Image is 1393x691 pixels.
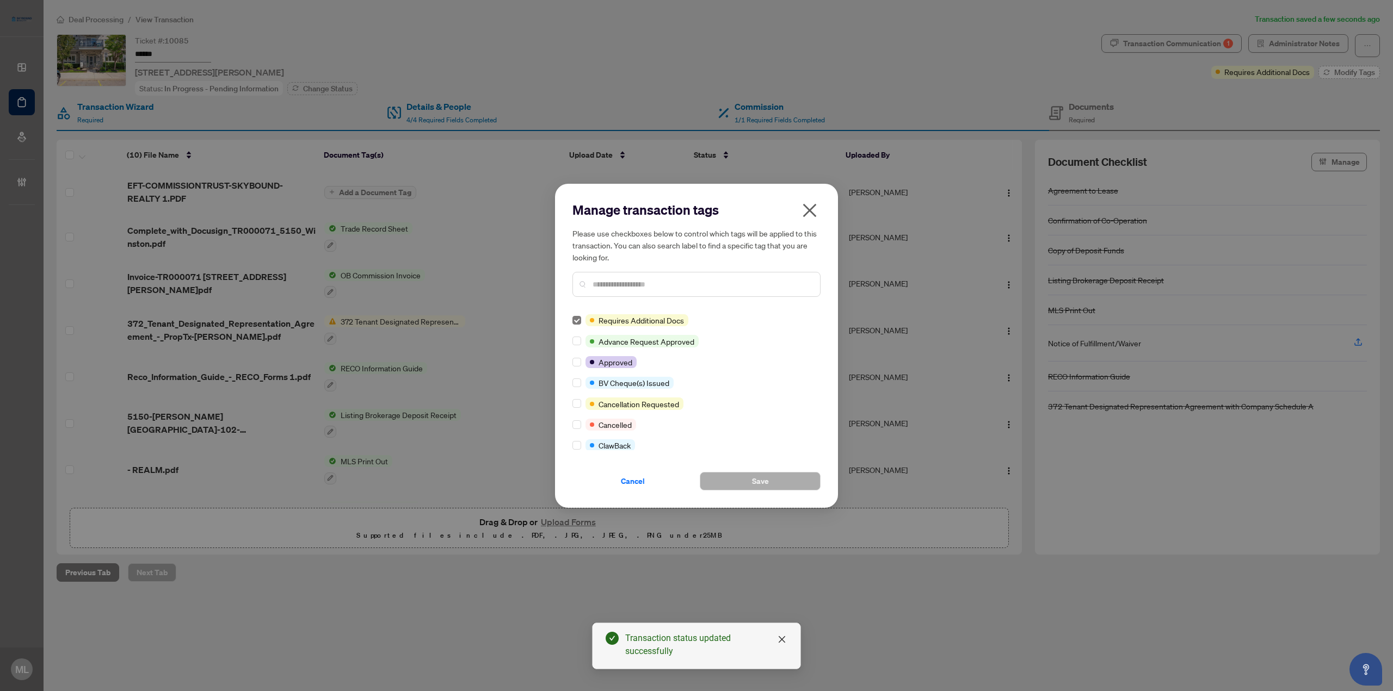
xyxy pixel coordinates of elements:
span: close [778,635,786,644]
a: Close [776,633,788,645]
span: check-circle [606,632,619,645]
span: ClawBack [599,439,631,451]
span: Approved [599,356,632,368]
span: Requires Additional Docs [599,314,684,326]
span: close [801,202,818,219]
div: Transaction status updated successfully [625,632,787,658]
span: Cancelled [599,419,632,431]
span: Cancellation Requested [599,397,679,409]
h5: Please use checkboxes below to control which tags will be applied to this transaction. You can al... [572,227,821,263]
button: Cancel [572,472,693,490]
button: Save [700,472,821,490]
h2: Manage transaction tags [572,201,821,219]
span: Advance Request Approved [599,335,694,347]
span: Cancel [621,472,645,490]
button: Open asap [1349,653,1382,686]
span: BV Cheque(s) Issued [599,377,669,389]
